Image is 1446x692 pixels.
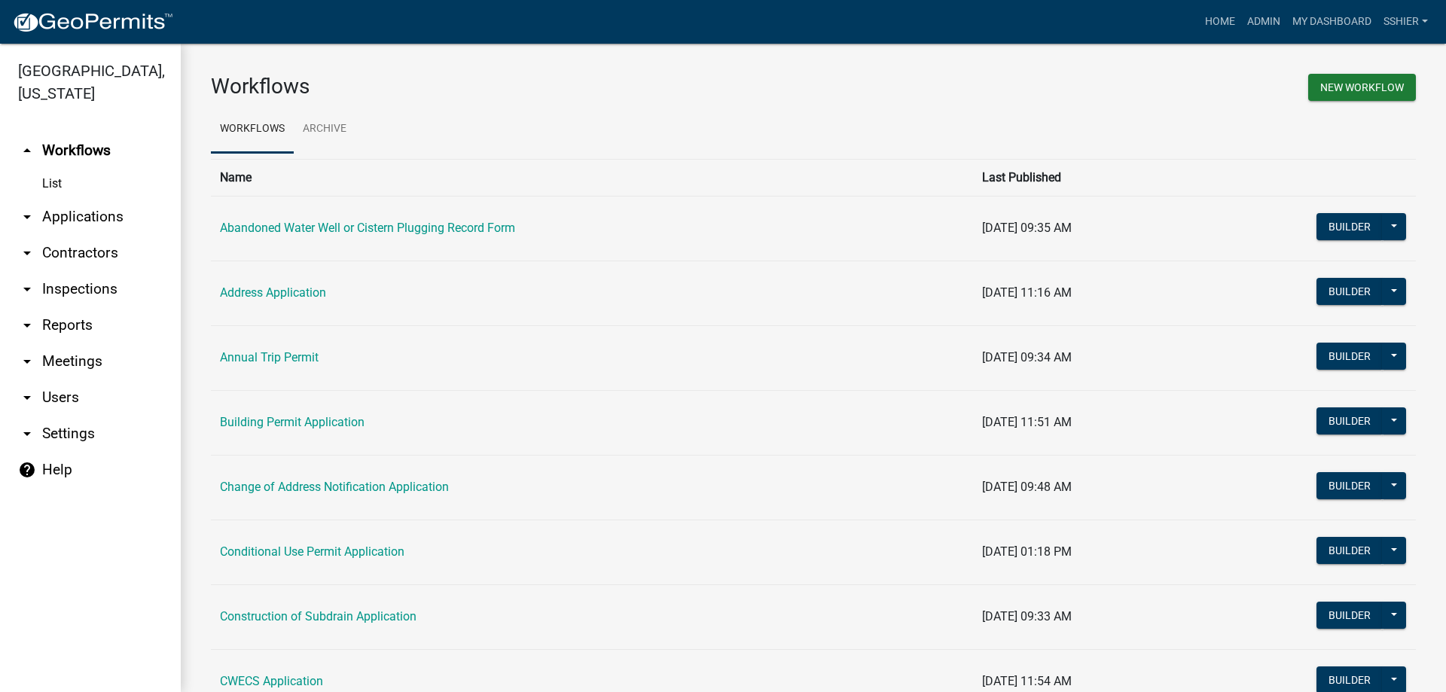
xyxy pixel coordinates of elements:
[1199,8,1241,36] a: Home
[1316,278,1383,305] button: Builder
[1316,213,1383,240] button: Builder
[1316,472,1383,499] button: Builder
[1316,602,1383,629] button: Builder
[982,544,1072,559] span: [DATE] 01:18 PM
[220,350,319,364] a: Annual Trip Permit
[294,105,355,154] a: Archive
[18,389,36,407] i: arrow_drop_down
[1316,343,1383,370] button: Builder
[220,480,449,494] a: Change of Address Notification Application
[1308,74,1416,101] button: New Workflow
[982,221,1072,235] span: [DATE] 09:35 AM
[1241,8,1286,36] a: Admin
[982,350,1072,364] span: [DATE] 09:34 AM
[18,280,36,298] i: arrow_drop_down
[18,316,36,334] i: arrow_drop_down
[18,244,36,262] i: arrow_drop_down
[973,159,1193,196] th: Last Published
[18,461,36,479] i: help
[211,74,802,99] h3: Workflows
[982,674,1072,688] span: [DATE] 11:54 AM
[18,352,36,370] i: arrow_drop_down
[220,674,323,688] a: CWECS Application
[982,285,1072,300] span: [DATE] 11:16 AM
[1286,8,1377,36] a: My Dashboard
[220,285,326,300] a: Address Application
[220,221,515,235] a: Abandoned Water Well or Cistern Plugging Record Form
[220,609,416,623] a: Construction of Subdrain Application
[1316,407,1383,434] button: Builder
[982,609,1072,623] span: [DATE] 09:33 AM
[211,159,973,196] th: Name
[18,208,36,226] i: arrow_drop_down
[220,544,404,559] a: Conditional Use Permit Application
[220,415,365,429] a: Building Permit Application
[1377,8,1434,36] a: sshier
[1316,537,1383,564] button: Builder
[18,425,36,443] i: arrow_drop_down
[211,105,294,154] a: Workflows
[982,415,1072,429] span: [DATE] 11:51 AM
[982,480,1072,494] span: [DATE] 09:48 AM
[18,142,36,160] i: arrow_drop_up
